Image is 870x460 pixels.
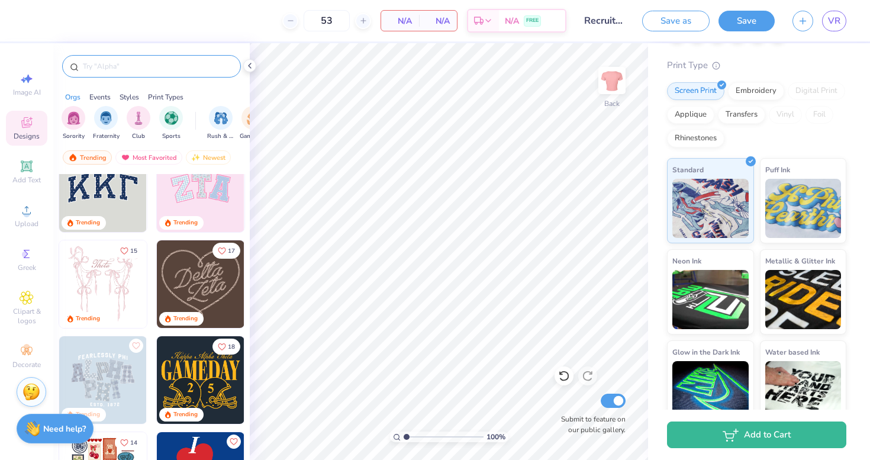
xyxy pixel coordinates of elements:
[765,346,820,358] span: Water based Ink
[146,336,234,424] img: a3f22b06-4ee5-423c-930f-667ff9442f68
[165,111,178,125] img: Sports Image
[157,336,244,424] img: b8819b5f-dd70-42f8-b218-32dd770f7b03
[388,15,412,27] span: N/A
[59,240,147,328] img: 83dda5b0-2158-48ca-832c-f6b4ef4c4536
[82,60,233,72] input: Try "Alpha"
[159,106,183,141] button: filter button
[667,82,724,100] div: Screen Print
[120,92,139,102] div: Styles
[159,106,183,141] div: filter for Sports
[146,240,234,328] img: d12a98c7-f0f7-4345-bf3a-b9f1b718b86e
[76,218,100,227] div: Trending
[212,339,240,355] button: Like
[769,106,802,124] div: Vinyl
[129,339,143,353] button: Like
[207,132,234,141] span: Rush & Bid
[127,106,150,141] div: filter for Club
[186,150,231,165] div: Newest
[426,15,450,27] span: N/A
[667,422,846,448] button: Add to Cart
[130,248,137,254] span: 15
[667,130,724,147] div: Rhinestones
[115,243,143,259] button: Like
[132,132,145,141] span: Club
[62,106,85,141] div: filter for Sorority
[555,414,626,435] label: Submit to feature on our public gallery.
[59,144,147,232] img: 3b9aba4f-e317-4aa7-a679-c95a879539bd
[99,111,112,125] img: Fraternity Image
[718,11,775,31] button: Save
[191,153,201,162] img: Newest.gif
[127,106,150,141] button: filter button
[728,82,784,100] div: Embroidery
[157,144,244,232] img: 9980f5e8-e6a1-4b4a-8839-2b0e9349023c
[765,163,790,176] span: Puff Ink
[240,132,267,141] span: Game Day
[162,132,181,141] span: Sports
[130,440,137,446] span: 14
[14,131,40,141] span: Designs
[672,270,749,329] img: Neon Ink
[59,336,147,424] img: 5a4b4175-9e88-49c8-8a23-26d96782ddc6
[89,92,111,102] div: Events
[822,11,846,31] a: VR
[765,179,842,238] img: Puff Ink
[93,106,120,141] button: filter button
[240,106,267,141] div: filter for Game Day
[604,98,620,109] div: Back
[43,423,86,435] strong: Need help?
[228,344,235,350] span: 18
[18,263,36,272] span: Greek
[12,360,41,369] span: Decorate
[244,336,331,424] img: 2b704b5a-84f6-4980-8295-53d958423ff9
[76,410,100,419] div: Trending
[67,111,80,125] img: Sorority Image
[148,92,183,102] div: Print Types
[667,59,846,72] div: Print Type
[672,179,749,238] img: Standard
[132,111,145,125] img: Club Image
[240,106,267,141] button: filter button
[15,219,38,229] span: Upload
[93,106,120,141] div: filter for Fraternity
[672,361,749,420] img: Glow in the Dark Ink
[304,10,350,31] input: – –
[765,270,842,329] img: Metallic & Glitter Ink
[667,106,714,124] div: Applique
[173,314,198,323] div: Trending
[486,432,505,442] span: 100 %
[207,106,234,141] div: filter for Rush & Bid
[212,243,240,259] button: Like
[244,144,331,232] img: 5ee11766-d822-42f5-ad4e-763472bf8dcf
[93,132,120,141] span: Fraternity
[12,175,41,185] span: Add Text
[505,15,519,27] span: N/A
[173,218,198,227] div: Trending
[63,150,112,165] div: Trending
[526,17,539,25] span: FREE
[672,346,740,358] span: Glow in the Dark Ink
[214,111,228,125] img: Rush & Bid Image
[805,106,833,124] div: Foil
[828,14,840,28] span: VR
[600,69,624,92] img: Back
[247,111,260,125] img: Game Day Image
[13,88,41,97] span: Image AI
[173,410,198,419] div: Trending
[642,11,710,31] button: Save as
[207,106,234,141] button: filter button
[672,163,704,176] span: Standard
[244,240,331,328] img: ead2b24a-117b-4488-9b34-c08fd5176a7b
[765,255,835,267] span: Metallic & Glitter Ink
[718,106,765,124] div: Transfers
[115,150,182,165] div: Most Favorited
[6,307,47,326] span: Clipart & logos
[227,435,241,449] button: Like
[575,9,633,33] input: Untitled Design
[672,255,701,267] span: Neon Ink
[121,153,130,162] img: most_fav.gif
[68,153,78,162] img: trending.gif
[63,132,85,141] span: Sorority
[62,106,85,141] button: filter button
[788,82,845,100] div: Digital Print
